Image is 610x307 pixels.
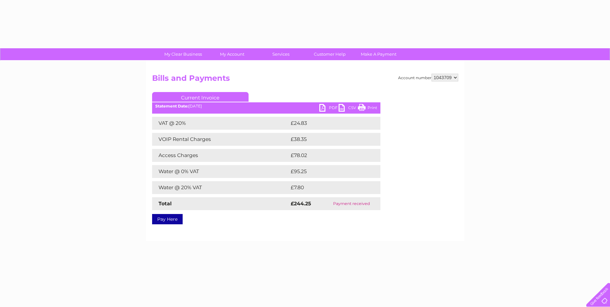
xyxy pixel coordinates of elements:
a: My Clear Business [157,48,210,60]
a: My Account [205,48,259,60]
td: Water @ 0% VAT [152,165,289,178]
h2: Bills and Payments [152,74,458,86]
a: Services [254,48,307,60]
td: £24.83 [289,117,368,130]
a: Customer Help [303,48,356,60]
strong: £244.25 [291,200,311,207]
a: Current Invoice [152,92,249,102]
strong: Total [159,200,172,207]
a: Pay Here [152,214,183,224]
td: £7.80 [289,181,365,194]
a: PDF [319,104,339,113]
a: CSV [339,104,358,113]
td: £38.35 [289,133,367,146]
td: Water @ 20% VAT [152,181,289,194]
a: Make A Payment [352,48,405,60]
td: VAT @ 20% [152,117,289,130]
a: Print [358,104,377,113]
td: Payment received [323,197,380,210]
td: £78.02 [289,149,368,162]
td: Access Charges [152,149,289,162]
td: VOIP Rental Charges [152,133,289,146]
div: Account number [398,74,458,81]
b: Statement Date: [155,104,188,108]
div: [DATE] [152,104,380,108]
td: £95.25 [289,165,367,178]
